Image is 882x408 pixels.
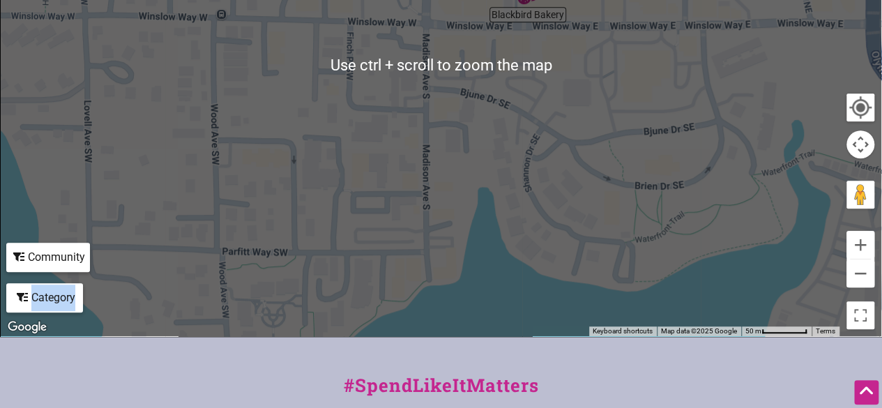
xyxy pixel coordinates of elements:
[846,130,874,158] button: Map camera controls
[661,327,737,335] span: Map data ©2025 Google
[593,326,653,336] button: Keyboard shortcuts
[816,327,835,335] a: Terms (opens in new tab)
[6,283,83,312] div: Filter by category
[745,327,761,335] span: 50 m
[846,93,874,121] button: Your Location
[8,244,89,271] div: Community
[846,231,874,259] button: Zoom in
[6,243,90,272] div: Filter by Community
[846,259,874,287] button: Zoom out
[854,380,879,405] div: Scroll Back to Top
[4,318,50,336] img: Google
[8,285,82,311] div: Category
[4,318,50,336] a: Open this area in Google Maps (opens a new window)
[741,326,812,336] button: Map Scale: 50 m per 62 pixels
[846,181,874,209] button: Drag Pegman onto the map to open Street View
[845,300,876,331] button: Toggle fullscreen view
